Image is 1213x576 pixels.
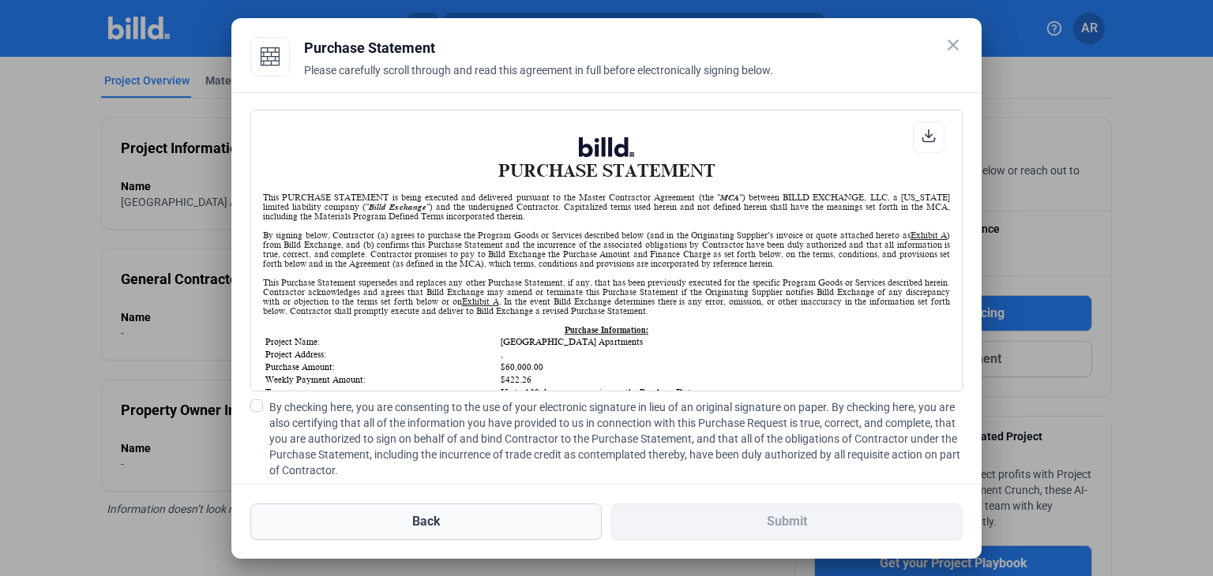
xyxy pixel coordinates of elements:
[500,349,948,360] td: ,
[720,193,739,202] i: MCA
[500,387,948,398] td: Up to 120 days, commencing on the Purchase Date
[611,503,963,540] button: Submit
[265,361,498,372] td: Purchase Amount:
[500,336,948,347] td: [GEOGRAPHIC_DATA] Apartments
[500,374,948,385] td: $422.26
[263,193,950,221] div: This PURCHASE STATEMENT is being executed and delivered pursuant to the Master Contractor Agreeme...
[500,361,948,372] td: $60,000.00
[911,230,947,240] u: Exhibit A
[304,62,963,97] div: Please carefully scroll through and read this agreement in full before electronically signing below.
[265,387,498,398] td: Term:
[263,278,950,316] div: This Purchase Statement supersedes and replaces any other Purchase Statement, if any, that has be...
[263,137,950,181] h1: PURCHASE STATEMENT
[944,36,963,54] mat-icon: close
[269,399,963,478] span: By checking here, you are consenting to the use of your electronic signature in lieu of an origin...
[265,374,498,385] td: Weekly Payment Amount:
[265,336,498,347] td: Project Name:
[462,297,499,306] u: Exhibit A
[304,37,963,59] div: Purchase Statement
[369,202,426,211] i: Billd Exchange
[250,503,602,540] button: Back
[263,230,950,268] div: By signing below, Contractor (a) agrees to purchase the Program Goods or Services described below...
[565,325,648,335] u: Purchase Information:
[265,349,498,360] td: Project Address:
